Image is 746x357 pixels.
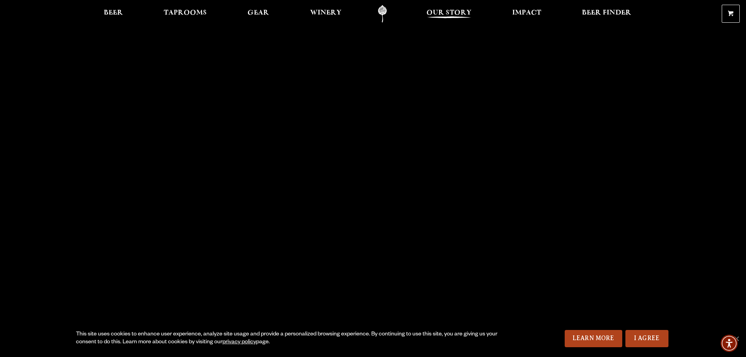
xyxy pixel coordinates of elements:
a: Gear [242,5,274,23]
span: Impact [512,10,541,16]
a: Odell Home [368,5,397,23]
a: Beer Finder [577,5,636,23]
a: Taprooms [159,5,212,23]
a: Learn More [565,330,622,347]
div: Accessibility Menu [721,335,738,352]
span: Beer [104,10,123,16]
span: Gear [247,10,269,16]
span: Beer Finder [582,10,631,16]
a: I Agree [625,330,668,347]
span: Winery [310,10,341,16]
a: Beer [99,5,128,23]
span: Our Story [426,10,471,16]
a: Our Story [421,5,477,23]
a: Winery [305,5,347,23]
a: Impact [507,5,546,23]
div: This site uses cookies to enhance user experience, analyze site usage and provide a personalized ... [76,331,500,346]
a: privacy policy [222,339,256,346]
span: Taprooms [164,10,207,16]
